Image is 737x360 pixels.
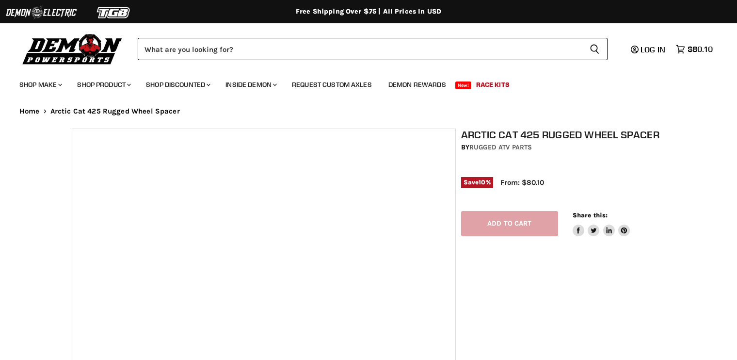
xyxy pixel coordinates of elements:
aside: Share this: [573,211,630,237]
a: Rugged ATV Parts [469,143,532,151]
button: Search [582,38,608,60]
input: Search [138,38,582,60]
a: Home [19,107,40,115]
span: Log in [641,45,665,54]
a: Inside Demon [218,75,283,95]
h1: Arctic Cat 425 Rugged Wheel Spacer [461,129,671,141]
a: Race Kits [469,75,517,95]
a: Log in [626,45,671,54]
img: Demon Electric Logo 2 [5,3,78,22]
span: New! [455,82,472,89]
span: Save % [461,177,493,188]
a: Shop Make [12,75,68,95]
form: Product [138,38,608,60]
span: 10 [479,179,485,186]
a: Shop Product [70,75,137,95]
img: Demon Powersports [19,32,126,66]
a: Shop Discounted [139,75,216,95]
span: $80.10 [688,45,713,54]
a: $80.10 [671,42,718,56]
span: From: $80.10 [500,178,544,187]
img: TGB Logo 2 [78,3,150,22]
ul: Main menu [12,71,710,95]
span: Share this: [573,212,608,219]
span: Arctic Cat 425 Rugged Wheel Spacer [50,107,180,115]
a: Demon Rewards [381,75,453,95]
div: by [461,142,671,153]
a: Request Custom Axles [285,75,379,95]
